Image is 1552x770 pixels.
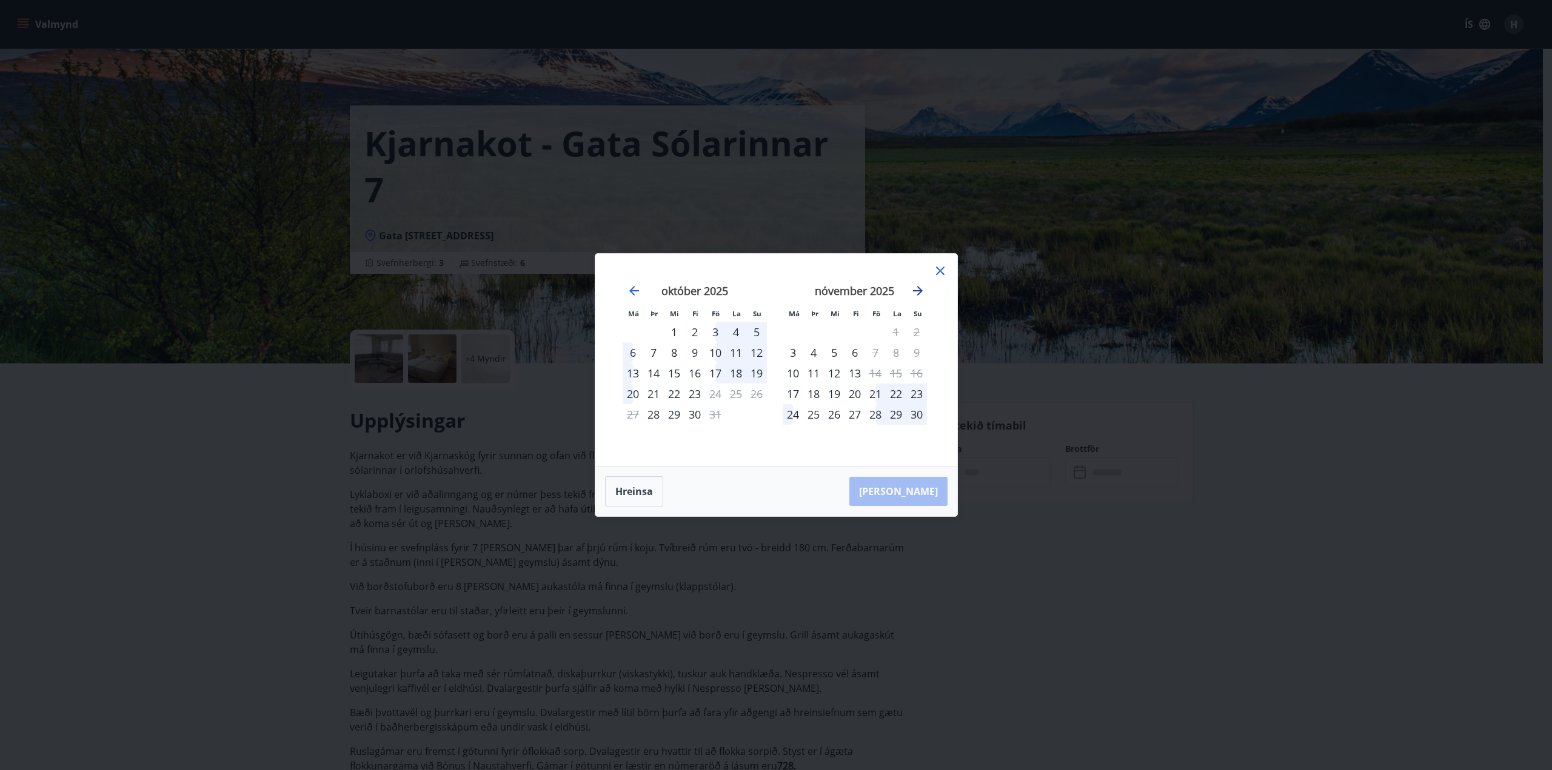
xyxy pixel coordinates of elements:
div: Aðeins útritun í boði [705,404,726,425]
td: Choose föstudagur, 10. október 2025 as your check-in date. It’s available. [705,342,726,363]
div: 30 [684,404,705,425]
td: Choose þriðjudagur, 14. október 2025 as your check-in date. It’s available. [643,363,664,383]
td: Choose fimmtudagur, 13. nóvember 2025 as your check-in date. It’s available. [845,363,865,383]
td: Choose miðvikudagur, 26. nóvember 2025 as your check-in date. It’s available. [824,404,845,425]
div: Aðeins innritun í boði [783,383,803,404]
small: Fö [872,309,880,318]
td: Choose fimmtudagur, 23. október 2025 as your check-in date. It’s available. [684,383,705,404]
div: 20 [845,383,865,404]
div: 24 [783,404,803,425]
div: 13 [845,363,865,383]
small: La [732,309,741,318]
td: Choose þriðjudagur, 21. október 2025 as your check-in date. It’s available. [643,383,664,404]
div: 11 [803,363,824,383]
div: 17 [705,363,726,383]
div: 19 [824,383,845,404]
td: Choose miðvikudagur, 15. október 2025 as your check-in date. It’s available. [664,363,684,383]
td: Not available. föstudagur, 14. nóvember 2025 [865,363,886,383]
div: 30 [906,404,927,425]
td: Choose laugardagur, 11. október 2025 as your check-in date. It’s available. [726,342,746,363]
td: Choose sunnudagur, 30. nóvember 2025 as your check-in date. It’s available. [906,404,927,425]
td: Choose fimmtudagur, 30. október 2025 as your check-in date. It’s available. [684,404,705,425]
div: 6 [623,342,643,363]
div: 23 [906,383,927,404]
div: 18 [803,383,824,404]
td: Choose þriðjudagur, 11. nóvember 2025 as your check-in date. It’s available. [803,363,824,383]
td: Choose þriðjudagur, 25. nóvember 2025 as your check-in date. It’s available. [803,404,824,425]
td: Not available. sunnudagur, 16. nóvember 2025 [906,363,927,383]
td: Choose mánudagur, 10. nóvember 2025 as your check-in date. It’s available. [783,363,803,383]
td: Choose miðvikudagur, 22. október 2025 as your check-in date. It’s available. [664,383,684,404]
div: Aðeins innritun í boði [783,363,803,383]
td: Not available. sunnudagur, 9. nóvember 2025 [906,342,927,363]
div: Calendar [610,268,943,451]
small: Þr [651,309,658,318]
td: Not available. sunnudagur, 2. nóvember 2025 [906,322,927,342]
div: 6 [845,342,865,363]
td: Choose laugardagur, 29. nóvember 2025 as your check-in date. It’s available. [886,404,906,425]
small: Fi [692,309,698,318]
td: Choose fimmtudagur, 6. nóvember 2025 as your check-in date. It’s available. [845,342,865,363]
td: Choose þriðjudagur, 4. nóvember 2025 as your check-in date. It’s available. [803,342,824,363]
td: Not available. laugardagur, 1. nóvember 2025 [886,322,906,342]
small: Þr [811,309,818,318]
div: 1 [664,322,684,342]
td: Choose föstudagur, 28. nóvember 2025 as your check-in date. It’s available. [865,404,886,425]
strong: október 2025 [661,284,728,298]
td: Choose miðvikudagur, 5. nóvember 2025 as your check-in date. It’s available. [824,342,845,363]
td: Choose fimmtudagur, 16. október 2025 as your check-in date. It’s available. [684,363,705,383]
td: Choose fimmtudagur, 2. október 2025 as your check-in date. It’s available. [684,322,705,342]
td: Choose laugardagur, 4. október 2025 as your check-in date. It’s available. [726,322,746,342]
td: Choose miðvikudagur, 12. nóvember 2025 as your check-in date. It’s available. [824,363,845,383]
small: Mi [831,309,840,318]
small: La [893,309,901,318]
div: 11 [726,342,746,363]
td: Choose sunnudagur, 5. október 2025 as your check-in date. It’s available. [746,322,767,342]
div: 12 [824,363,845,383]
td: Choose miðvikudagur, 29. október 2025 as your check-in date. It’s available. [664,404,684,425]
div: 25 [803,404,824,425]
small: Fö [712,309,720,318]
td: Choose þriðjudagur, 28. október 2025 as your check-in date. It’s available. [643,404,664,425]
div: Move backward to switch to the previous month. [627,284,641,298]
div: 22 [664,383,684,404]
small: Su [914,309,922,318]
div: 14 [643,363,664,383]
td: Choose þriðjudagur, 18. nóvember 2025 as your check-in date. It’s available. [803,383,824,404]
div: 27 [845,404,865,425]
div: 29 [886,404,906,425]
td: Choose mánudagur, 3. nóvember 2025 as your check-in date. It’s available. [783,342,803,363]
div: 28 [865,404,886,425]
div: 22 [886,383,906,404]
button: Hreinsa [605,476,663,506]
small: Má [789,309,800,318]
div: 21 [643,383,664,404]
div: 15 [664,363,684,383]
td: Choose miðvikudagur, 8. október 2025 as your check-in date. It’s available. [664,342,684,363]
div: Aðeins innritun í boði [783,342,803,363]
td: Not available. mánudagur, 27. október 2025 [623,404,643,425]
td: Choose fimmtudagur, 27. nóvember 2025 as your check-in date. It’s available. [845,404,865,425]
td: Choose föstudagur, 17. október 2025 as your check-in date. It’s available. [705,363,726,383]
div: Aðeins útritun í boði [865,342,886,363]
div: 26 [824,404,845,425]
div: 3 [705,322,726,342]
div: Aðeins útritun í boði [705,383,726,404]
td: Not available. föstudagur, 31. október 2025 [705,404,726,425]
small: Fi [853,309,859,318]
td: Choose sunnudagur, 23. nóvember 2025 as your check-in date. It’s available. [906,383,927,404]
div: Aðeins útritun í boði [865,363,886,383]
td: Choose fimmtudagur, 20. nóvember 2025 as your check-in date. It’s available. [845,383,865,404]
td: Choose þriðjudagur, 7. október 2025 as your check-in date. It’s available. [643,342,664,363]
div: 23 [684,383,705,404]
td: Choose sunnudagur, 12. október 2025 as your check-in date. It’s available. [746,342,767,363]
div: Aðeins innritun í boði [643,404,664,425]
div: 9 [684,342,705,363]
div: 12 [746,342,767,363]
div: 5 [746,322,767,342]
div: 29 [664,404,684,425]
td: Choose mánudagur, 6. október 2025 as your check-in date. It’s available. [623,342,643,363]
td: Choose laugardagur, 22. nóvember 2025 as your check-in date. It’s available. [886,383,906,404]
td: Choose föstudagur, 3. október 2025 as your check-in date. It’s available. [705,322,726,342]
div: 20 [623,383,643,404]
